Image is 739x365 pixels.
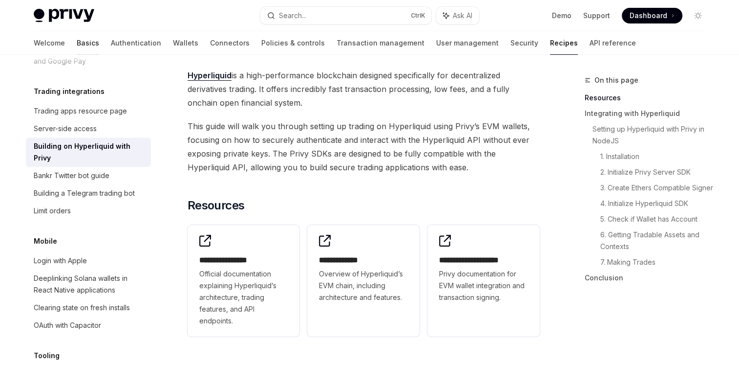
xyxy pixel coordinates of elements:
a: Authentication [111,31,161,55]
h5: Mobile [34,235,57,247]
span: Dashboard [630,11,667,21]
a: Hyperliquid [188,70,232,81]
a: Setting up Hyperliquid with Privy in NodeJS [592,121,714,149]
a: Limit orders [26,202,151,220]
a: Transaction management [337,31,424,55]
a: 1. Installation [600,149,714,164]
div: Clearing state on fresh installs [34,302,130,314]
a: Server-side access [26,120,151,137]
span: Privy documentation for EVM wallet integration and transaction signing. [439,268,528,303]
span: Ask AI [453,11,472,21]
span: is a high-performance blockchain designed specifically for decentralized derivatives trading. It ... [188,68,540,110]
a: 4. Initialize Hyperliquid SDK [600,196,714,211]
a: Login with Apple [26,252,151,270]
a: User management [436,31,499,55]
a: Building a Telegram trading bot [26,184,151,202]
a: Dashboard [622,8,682,23]
a: Connectors [210,31,250,55]
a: Trading apps resource page [26,102,151,120]
span: Resources [188,198,245,213]
a: Clearing state on fresh installs [26,299,151,317]
a: Recipes [550,31,578,55]
div: OAuth with Capacitor [34,319,101,331]
button: Toggle dark mode [690,8,706,23]
a: Building on Hyperliquid with Privy [26,137,151,167]
a: Integrating with Hyperliquid [585,106,714,121]
button: Ask AI [436,7,479,24]
span: This guide will walk you through setting up trading on Hyperliquid using Privy’s EVM wallets, foc... [188,119,540,174]
a: Wallets [173,31,198,55]
span: Overview of Hyperliquid’s EVM chain, including architecture and features. [319,268,408,303]
a: 2. Initialize Privy Server SDK [600,164,714,180]
a: **** **** ***Overview of Hyperliquid’s EVM chain, including architecture and features. [307,225,420,337]
a: Deeplinking Solana wallets in React Native applications [26,270,151,299]
div: Login with Apple [34,255,87,267]
a: OAuth with Capacitor [26,317,151,334]
div: Limit orders [34,205,71,217]
a: Support [583,11,610,21]
a: Conclusion [585,270,714,286]
a: Basics [77,31,99,55]
div: Bankr Twitter bot guide [34,170,109,182]
a: 7. Making Trades [600,254,714,270]
a: **** **** **** *****Privy documentation for EVM wallet integration and transaction signing. [427,225,540,337]
a: Policies & controls [261,31,325,55]
h5: Tooling [34,350,60,362]
span: Ctrl K [411,12,425,20]
a: Resources [585,90,714,106]
span: On this page [594,74,638,86]
div: Server-side access [34,123,97,135]
div: Building a Telegram trading bot [34,187,135,199]
a: Welcome [34,31,65,55]
div: Search... [279,10,306,22]
a: 5. Check if Wallet has Account [600,211,714,227]
span: Official documentation explaining Hyperliquid’s architecture, trading features, and API endpoints. [199,268,288,327]
button: Search...CtrlK [260,7,431,24]
a: 6. Getting Tradable Assets and Contexts [600,227,714,254]
img: light logo [34,9,94,23]
a: Demo [552,11,571,21]
a: Security [510,31,538,55]
h5: Trading integrations [34,86,105,97]
a: Bankr Twitter bot guide [26,167,151,184]
a: 3. Create Ethers Compatible Signer [600,180,714,196]
div: Building on Hyperliquid with Privy [34,140,145,164]
a: **** **** **** *Official documentation explaining Hyperliquid’s architecture, trading features, a... [188,225,300,337]
div: Deeplinking Solana wallets in React Native applications [34,273,145,296]
div: Trading apps resource page [34,105,127,117]
a: API reference [590,31,636,55]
